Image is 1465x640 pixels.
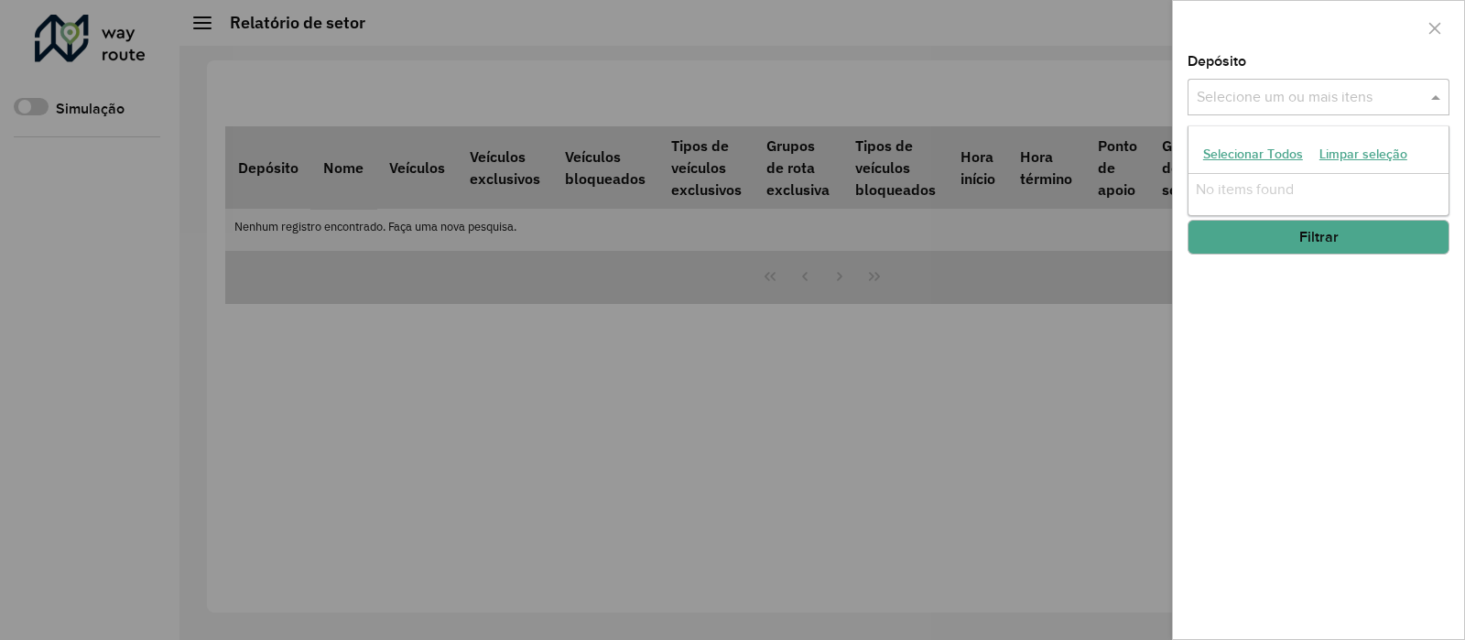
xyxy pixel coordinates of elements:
button: Selecionar Todos [1195,140,1311,168]
button: Limpar seleção [1311,140,1416,168]
ng-dropdown-panel: Options list [1188,125,1449,216]
button: Filtrar [1188,220,1449,255]
label: Depósito [1188,50,1246,72]
div: No items found [1188,174,1449,205]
